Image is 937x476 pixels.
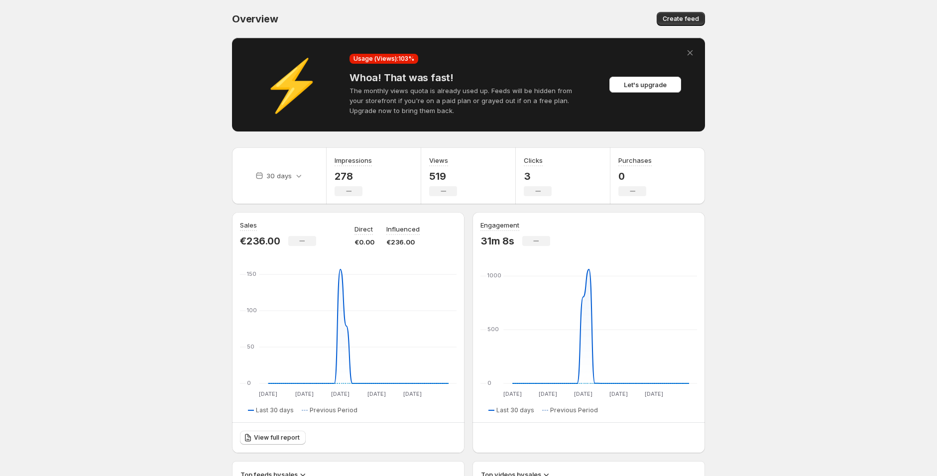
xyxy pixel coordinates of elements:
[240,235,280,247] p: €236.00
[663,15,699,23] span: Create feed
[574,390,592,397] text: [DATE]
[350,86,587,116] p: The monthly views quota is already used up. Feeds will be hidden from your storefront if you're o...
[295,390,314,397] text: [DATE]
[247,379,251,386] text: 0
[242,80,342,90] div: ⚡
[232,13,278,25] span: Overview
[354,237,374,247] p: €0.00
[335,155,372,165] h3: Impressions
[266,171,292,181] p: 30 days
[480,235,514,247] p: 31m 8s
[386,224,420,234] p: Influenced
[618,170,652,182] p: 0
[247,343,254,350] text: 50
[609,77,681,93] button: Let's upgrade
[429,155,448,165] h3: Views
[350,54,418,64] div: Usage (Views): 103 %
[487,379,491,386] text: 0
[524,155,543,165] h3: Clicks
[386,237,420,247] p: €236.00
[645,390,663,397] text: [DATE]
[503,390,522,397] text: [DATE]
[524,170,552,182] p: 3
[350,72,587,84] h4: Whoa! That was fast!
[683,46,697,60] button: Dismiss alert
[254,434,300,442] span: View full report
[550,406,598,414] span: Previous Period
[609,390,628,397] text: [DATE]
[403,390,422,397] text: [DATE]
[310,406,357,414] span: Previous Period
[539,390,557,397] text: [DATE]
[247,270,256,277] text: 150
[367,390,386,397] text: [DATE]
[487,326,499,333] text: 500
[256,406,294,414] span: Last 30 days
[487,272,501,279] text: 1000
[657,12,705,26] button: Create feed
[354,224,373,234] p: Direct
[624,80,667,90] span: Let's upgrade
[247,307,257,314] text: 100
[496,406,534,414] span: Last 30 days
[429,170,457,182] p: 519
[240,431,306,445] a: View full report
[240,220,257,230] h3: Sales
[480,220,519,230] h3: Engagement
[259,390,277,397] text: [DATE]
[618,155,652,165] h3: Purchases
[331,390,350,397] text: [DATE]
[335,170,372,182] p: 278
